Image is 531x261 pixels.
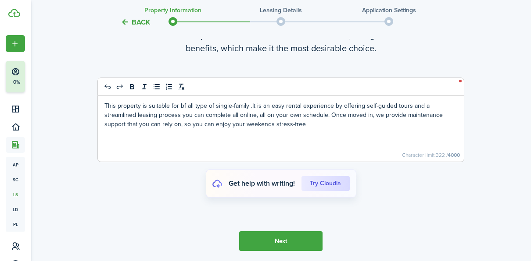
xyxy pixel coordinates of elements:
button: Open menu [6,35,25,52]
a: ls [6,187,25,202]
button: clean [175,81,187,92]
a: sc [6,172,25,187]
a: pl [6,217,25,232]
button: 0% [6,61,79,92]
button: list: ordered [163,81,175,92]
a: ld [6,202,25,217]
button: italic [138,81,151,92]
cloudia-btn: Try Cloudia [301,176,350,191]
wizard-step-header-description: Good descriptions communicate a rental’s features, along with the benefits, which make it the mos... [97,28,465,55]
b: 4000 [448,151,460,159]
img: Cloudia icon [212,180,222,188]
stepper-dot-title: Leasing details [260,6,302,15]
p: 0% [11,78,22,86]
span: Get help with writing! [229,178,295,189]
button: Back [121,18,150,27]
img: TenantCloud [8,9,20,17]
stepper-dot-title: Property information [144,6,201,15]
stepper-dot-title: Application settings [362,6,416,15]
button: undo: undo [101,81,114,92]
button: redo: redo [114,81,126,92]
small: Character limit: 322 / [402,152,460,158]
button: Next [239,231,323,251]
button: list: bullet [151,81,163,92]
a: ap [6,157,25,172]
p: This property is suitable for bf all type of single-family .It is an easy rental experience by of... [104,101,457,129]
button: bold [126,81,138,92]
